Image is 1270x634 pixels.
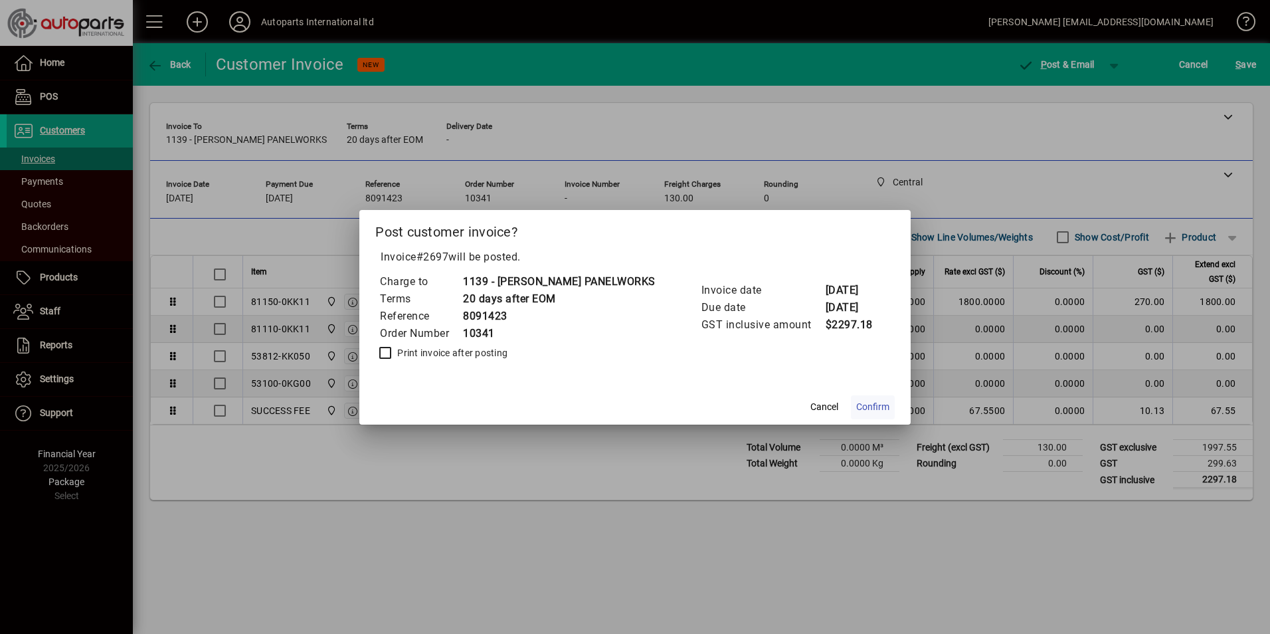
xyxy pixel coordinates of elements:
h2: Post customer invoice? [359,210,911,249]
td: Due date [701,299,825,316]
label: Print invoice after posting [395,346,507,360]
button: Confirm [851,395,895,419]
span: Cancel [810,400,838,414]
td: 8091423 [462,308,656,325]
td: 20 days after EOM [462,290,656,308]
td: [DATE] [825,299,878,316]
td: [DATE] [825,282,878,299]
td: Order Number [379,325,462,342]
td: Charge to [379,273,462,290]
td: Invoice date [701,282,825,299]
p: Invoice will be posted . [375,249,895,265]
td: GST inclusive amount [701,316,825,334]
td: $2297.18 [825,316,878,334]
td: 1139 - [PERSON_NAME] PANELWORKS [462,273,656,290]
td: 10341 [462,325,656,342]
td: Terms [379,290,462,308]
span: #2697 [416,251,449,263]
span: Confirm [856,400,889,414]
td: Reference [379,308,462,325]
button: Cancel [803,395,846,419]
